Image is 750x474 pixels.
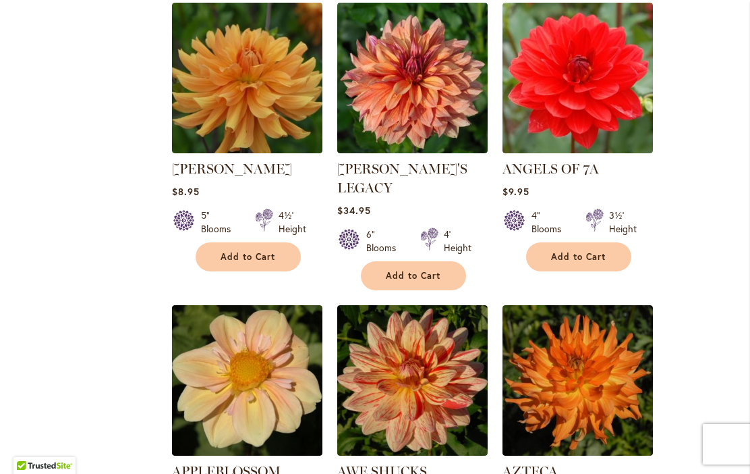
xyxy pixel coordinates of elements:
img: ANGELS OF 7A [502,3,653,153]
div: 4½' Height [279,209,306,236]
button: Add to Cart [196,242,301,271]
a: [PERSON_NAME] [172,161,292,177]
a: ANDREW CHARLES [172,143,322,156]
a: APPLEBLOSSOM [172,446,322,458]
div: 4" Blooms [531,209,569,236]
img: AWE SHUCKS [337,305,488,456]
span: $9.95 [502,185,529,198]
img: APPLEBLOSSOM [172,305,322,456]
div: 5" Blooms [201,209,239,236]
button: Add to Cart [526,242,631,271]
a: ANGELS OF 7A [502,161,599,177]
div: 3½' Height [609,209,637,236]
img: ANDREW CHARLES [172,3,322,153]
span: $34.95 [337,204,371,217]
a: ANGELS OF 7A [502,143,653,156]
span: Add to Cart [551,251,606,263]
a: Andy's Legacy [337,143,488,156]
img: Andy's Legacy [337,3,488,153]
iframe: Launch Accessibility Center [10,426,48,464]
a: AZTECA [502,446,653,458]
a: [PERSON_NAME]'S LEGACY [337,161,467,196]
span: Add to Cart [386,270,441,282]
button: Add to Cart [361,261,466,290]
a: AWE SHUCKS [337,446,488,458]
div: 6" Blooms [366,228,404,255]
span: Add to Cart [221,251,276,263]
div: 4' Height [444,228,471,255]
img: AZTECA [502,305,653,456]
span: $8.95 [172,185,200,198]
